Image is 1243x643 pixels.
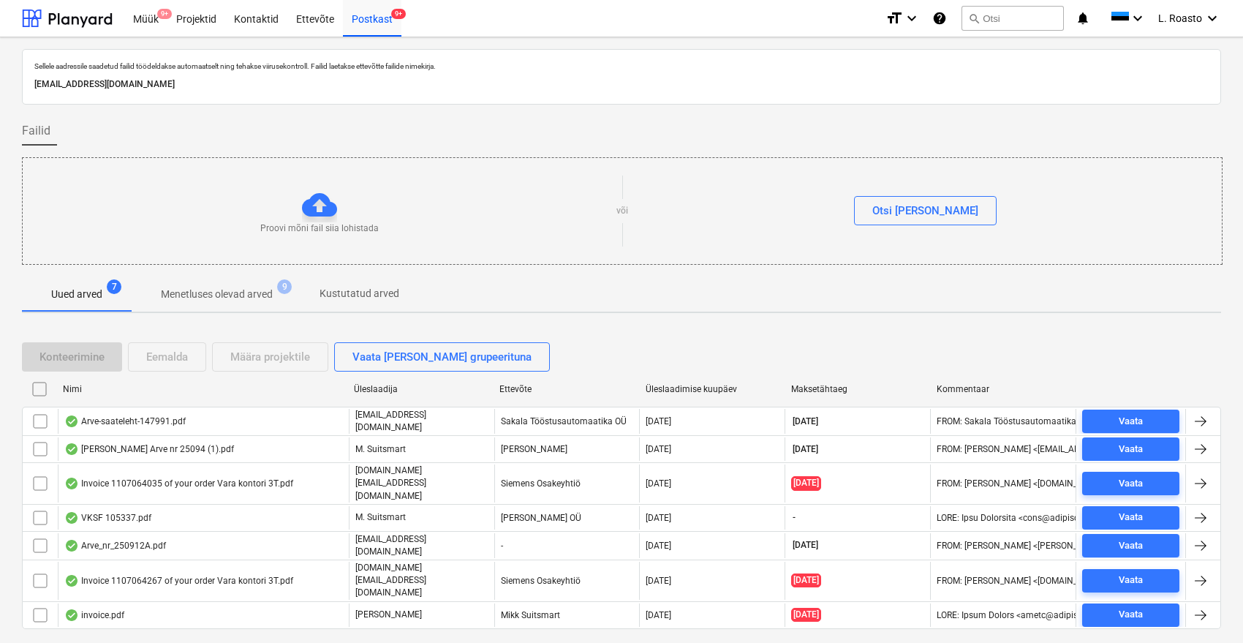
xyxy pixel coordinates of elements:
div: [PERSON_NAME] Arve nr 25094 (1).pdf [64,443,234,455]
div: Sakala Tööstusautomaatika OÜ [494,409,640,434]
i: keyboard_arrow_down [1204,10,1221,27]
div: Maksetähtaeg [791,384,925,394]
p: Uued arved [51,287,102,302]
p: M. Suitsmart [355,443,406,456]
div: [DATE] [646,610,671,620]
div: Andmed failist loetud [64,512,79,524]
p: M. Suitsmart [355,511,406,524]
div: Kommentaar [937,384,1070,394]
button: Vaata [PERSON_NAME] grupeerituna [334,342,550,372]
p: [EMAIL_ADDRESS][DOMAIN_NAME] [355,533,488,558]
span: Failid [22,122,50,140]
div: Andmed failist loetud [64,443,79,455]
p: Menetluses olevad arved [161,287,273,302]
div: Proovi mõni fail siia lohistadavõiOtsi [PERSON_NAME] [22,157,1223,265]
button: Vaata [1082,569,1179,593]
span: [DATE] [791,476,821,490]
button: Otsi [961,6,1064,31]
div: Mikk Suitsmart [494,603,640,627]
div: Ettevõte [499,384,633,394]
div: VKSF 105337.pdf [64,512,151,524]
div: Siemens Osakeyhtiö [494,562,640,599]
div: Vaata [1119,538,1143,554]
p: Proovi mõni fail siia lohistada [260,222,379,235]
span: L. Roasto [1158,12,1202,24]
div: - [494,533,640,558]
div: Vaata [1119,606,1143,623]
span: 7 [107,279,121,294]
p: [EMAIL_ADDRESS][DOMAIN_NAME] [355,409,488,434]
div: Andmed failist loetud [64,609,79,621]
p: Sellele aadressile saadetud failid töödeldakse automaatselt ning tehakse viirusekontroll. Failid ... [34,61,1209,71]
p: Kustutatud arved [320,286,399,301]
div: Arve_nr_250912A.pdf [64,540,166,552]
div: Vaata [1119,413,1143,430]
span: 9+ [391,9,406,19]
span: search [968,12,980,24]
div: [DATE] [646,576,671,586]
i: keyboard_arrow_down [1129,10,1146,27]
span: [DATE] [791,608,821,622]
div: Üleslaadimise kuupäev [646,384,779,394]
span: 9 [277,279,292,294]
div: [DATE] [646,444,671,454]
div: Andmed failist loetud [64,540,79,552]
i: keyboard_arrow_down [903,10,921,27]
p: [EMAIL_ADDRESS][DOMAIN_NAME] [34,77,1209,92]
button: Vaata [1082,437,1179,461]
button: Vaata [1082,506,1179,530]
span: - [791,511,797,524]
button: Vaata [1082,472,1179,495]
div: [DATE] [646,416,671,426]
div: Andmed failist loetud [64,478,79,489]
div: Siemens Osakeyhtiö [494,465,640,502]
div: Arve-saateleht-147991.pdf [64,415,186,427]
i: notifications [1076,10,1090,27]
div: Otsi [PERSON_NAME] [872,201,978,220]
div: Invoice 1107064267 of your order Vara kontori 3T.pdf [64,575,293,587]
div: [DATE] [646,541,671,551]
div: Üleslaadija [354,384,488,394]
span: [DATE] [791,415,820,428]
div: [DATE] [646,478,671,489]
div: Invoice 1107064035 of your order Vara kontori 3T.pdf [64,478,293,489]
div: Vaata [1119,475,1143,492]
div: Vaata [1119,509,1143,526]
p: [PERSON_NAME] [355,609,422,621]
div: Andmed failist loetud [64,575,79,587]
div: invoice.pdf [64,609,124,621]
span: [DATE] [791,539,820,552]
button: Otsi [PERSON_NAME] [854,196,997,225]
button: Vaata [1082,534,1179,557]
button: Vaata [1082,410,1179,433]
p: [DOMAIN_NAME][EMAIL_ADDRESS][DOMAIN_NAME] [355,465,488,502]
div: Vaata [1119,441,1143,458]
i: format_size [885,10,903,27]
div: [PERSON_NAME] OÜ [494,506,640,530]
div: Nimi [63,384,342,394]
div: Vaata [1119,572,1143,589]
span: [DATE] [791,443,820,456]
div: Andmed failist loetud [64,415,79,427]
i: Abikeskus [932,10,947,27]
span: [DATE] [791,574,821,587]
p: [DOMAIN_NAME][EMAIL_ADDRESS][DOMAIN_NAME] [355,562,488,599]
p: või [616,205,628,217]
div: Vaata [PERSON_NAME] grupeerituna [352,347,532,366]
button: Vaata [1082,603,1179,627]
div: [PERSON_NAME] [494,437,640,461]
div: [DATE] [646,513,671,523]
span: 9+ [157,9,172,19]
